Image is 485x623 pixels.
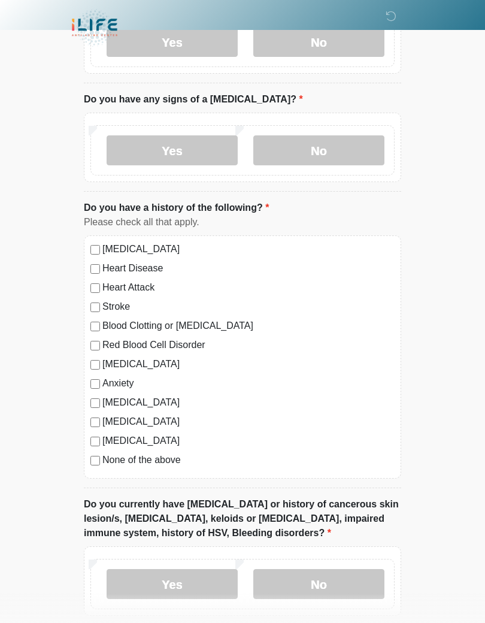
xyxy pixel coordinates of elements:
[102,395,395,410] label: [MEDICAL_DATA]
[107,135,238,165] label: Yes
[102,338,395,352] label: Red Blood Cell Disorder
[90,322,100,331] input: Blood Clotting or [MEDICAL_DATA]
[102,300,395,314] label: Stroke
[102,261,395,276] label: Heart Disease
[90,341,100,350] input: Red Blood Cell Disorder
[84,201,269,215] label: Do you have a history of the following?
[102,319,395,333] label: Blood Clotting or [MEDICAL_DATA]
[102,357,395,371] label: [MEDICAL_DATA]
[84,497,401,540] label: Do you currently have [MEDICAL_DATA] or history of cancerous skin lesion/s, [MEDICAL_DATA], keloi...
[107,569,238,599] label: Yes
[102,453,395,467] label: None of the above
[102,376,395,391] label: Anxiety
[90,437,100,446] input: [MEDICAL_DATA]
[90,264,100,274] input: Heart Disease
[72,9,117,47] img: iLIFE Anti-Aging Center Logo
[84,92,303,107] label: Do you have any signs of a [MEDICAL_DATA]?
[90,456,100,465] input: None of the above
[90,360,100,370] input: [MEDICAL_DATA]
[102,242,395,256] label: [MEDICAL_DATA]
[253,569,384,599] label: No
[90,303,100,312] input: Stroke
[84,215,401,229] div: Please check all that apply.
[102,434,395,448] label: [MEDICAL_DATA]
[102,415,395,429] label: [MEDICAL_DATA]
[90,283,100,293] input: Heart Attack
[253,135,384,165] label: No
[102,280,395,295] label: Heart Attack
[90,418,100,427] input: [MEDICAL_DATA]
[90,245,100,255] input: [MEDICAL_DATA]
[90,398,100,408] input: [MEDICAL_DATA]
[90,379,100,389] input: Anxiety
